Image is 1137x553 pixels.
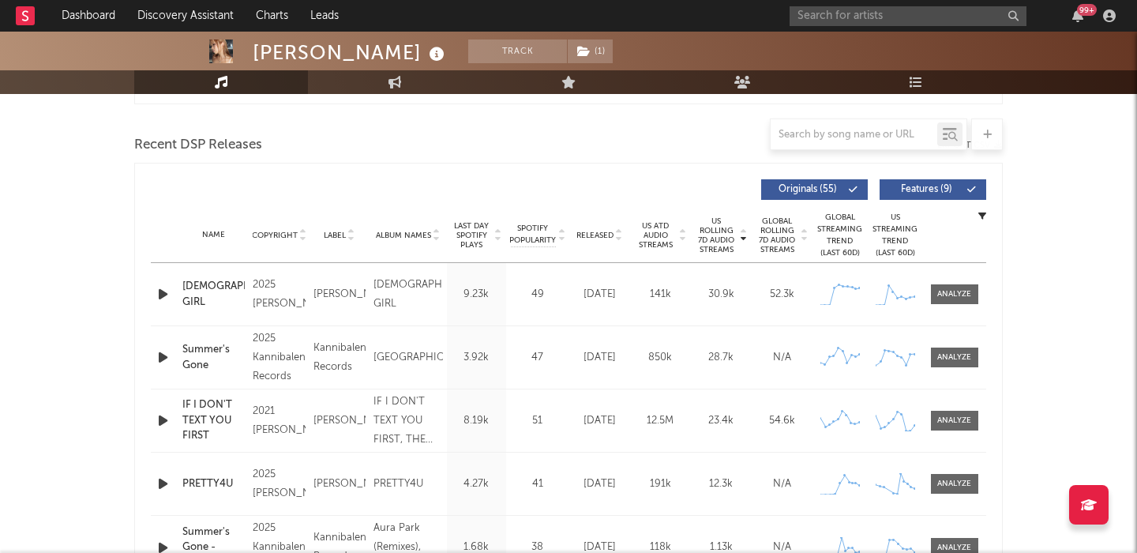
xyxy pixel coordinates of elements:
[373,393,443,450] div: IF I DON'T TEXT YOU FIRST, THE DEPENDENCY PROJECT
[790,6,1026,26] input: Search for artists
[695,476,748,492] div: 12.3k
[313,339,366,377] div: Kannibalen Records
[1072,9,1083,22] button: 99+
[253,465,305,503] div: 2025 [PERSON_NAME]
[510,476,565,492] div: 41
[253,276,305,314] div: 2025 [PERSON_NAME]
[567,39,614,63] span: ( 1 )
[756,476,809,492] div: N/A
[451,413,502,429] div: 8.19k
[182,397,245,444] a: IF I DON'T TEXT YOU FIRST
[253,402,305,440] div: 2021 [PERSON_NAME]
[252,231,298,240] span: Copyright
[182,229,245,241] div: Name
[510,287,565,303] div: 49
[313,412,366,431] div: [PERSON_NAME]
[634,476,687,492] div: 191k
[253,39,448,66] div: [PERSON_NAME]
[573,476,626,492] div: [DATE]
[573,350,626,366] div: [DATE]
[695,350,748,366] div: 28.7k
[451,221,493,250] span: Last Day Spotify Plays
[313,285,366,304] div: [PERSON_NAME]
[761,179,868,200] button: Originals(55)
[880,179,986,200] button: Features(9)
[376,231,431,240] span: Album Names
[573,287,626,303] div: [DATE]
[313,475,366,494] div: [PERSON_NAME]
[756,287,809,303] div: 52.3k
[373,475,423,494] div: PRETTY4U
[451,476,502,492] div: 4.27k
[509,223,556,246] span: Spotify Popularity
[634,221,677,250] span: US ATD Audio Streams
[451,350,502,366] div: 3.92k
[756,350,809,366] div: N/A
[568,39,613,63] button: (1)
[182,476,245,492] a: PRETTY4U
[695,413,748,429] div: 23.4k
[182,342,245,373] a: Summer's Gone
[468,39,567,63] button: Track
[756,216,799,254] span: Global Rolling 7D Audio Streams
[771,185,844,194] span: Originals ( 55 )
[451,287,502,303] div: 9.23k
[576,231,614,240] span: Released
[890,185,963,194] span: Features ( 9 )
[695,287,748,303] div: 30.9k
[182,279,245,310] a: [DEMOGRAPHIC_DATA] GIRL
[373,348,443,367] div: [GEOGRAPHIC_DATA]
[771,129,937,141] input: Search by song name or URL
[510,413,565,429] div: 51
[1077,4,1097,16] div: 99 +
[756,413,809,429] div: 54.6k
[816,212,864,259] div: Global Streaming Trend (Last 60D)
[634,413,687,429] div: 12.5M
[510,350,565,366] div: 47
[253,329,305,386] div: 2025 Kannibalen Records
[695,216,738,254] span: US Rolling 7D Audio Streams
[573,413,626,429] div: [DATE]
[373,276,443,314] div: [DEMOGRAPHIC_DATA] GIRL
[324,231,346,240] span: Label
[634,287,687,303] div: 141k
[872,212,919,259] div: US Streaming Trend (Last 60D)
[634,350,687,366] div: 850k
